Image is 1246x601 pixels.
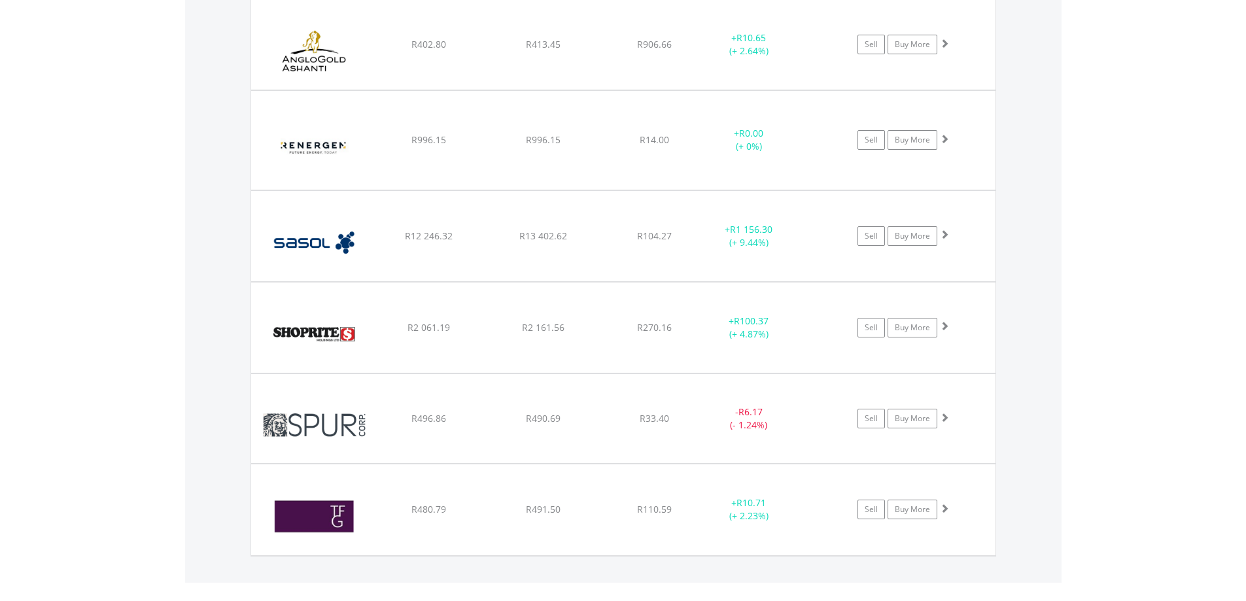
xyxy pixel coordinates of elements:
span: R2 061.19 [407,321,450,334]
span: R2 161.56 [522,321,564,334]
span: R10.65 [736,31,766,44]
span: R110.59 [637,503,672,515]
img: EQU.ZA.SHP.png [258,299,370,369]
span: R33.40 [640,412,669,424]
a: Sell [857,226,885,246]
span: R402.80 [411,38,446,50]
div: + (+ 0%) [700,127,799,153]
a: Sell [857,409,885,428]
span: R1 156.30 [730,223,772,235]
span: R490.69 [526,412,561,424]
a: Buy More [888,35,937,54]
a: Buy More [888,226,937,246]
a: Sell [857,500,885,519]
a: Sell [857,318,885,337]
div: + (+ 4.87%) [700,315,799,341]
span: R270.16 [637,321,672,334]
img: EQU.ZA.SOL.png [258,207,370,278]
a: Sell [857,35,885,54]
a: Buy More [888,318,937,337]
span: R480.79 [411,503,446,515]
img: EQU.ZA.REN.png [258,107,370,186]
span: R996.15 [411,133,446,146]
span: R0.00 [739,127,763,139]
a: Buy More [888,130,937,150]
span: R100.37 [734,315,769,327]
div: + (+ 2.23%) [700,496,799,523]
span: R104.27 [637,230,672,242]
span: R413.45 [526,38,561,50]
span: R906.66 [637,38,672,50]
span: R13 402.62 [519,230,567,242]
span: R14.00 [640,133,669,146]
span: R10.71 [736,496,766,509]
span: R6.17 [738,405,763,418]
span: R996.15 [526,133,561,146]
div: + (+ 2.64%) [700,31,799,58]
img: EQU.ZA.ANG.png [258,16,370,86]
a: Buy More [888,409,937,428]
img: EQU.ZA.SUR.png [258,390,370,460]
a: Buy More [888,500,937,519]
div: - (- 1.24%) [700,405,799,432]
span: R496.86 [411,412,446,424]
div: + (+ 9.44%) [700,223,799,249]
a: Sell [857,130,885,150]
img: EQU.ZA.TFG.png [258,481,370,551]
span: R12 246.32 [405,230,453,242]
span: R491.50 [526,503,561,515]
